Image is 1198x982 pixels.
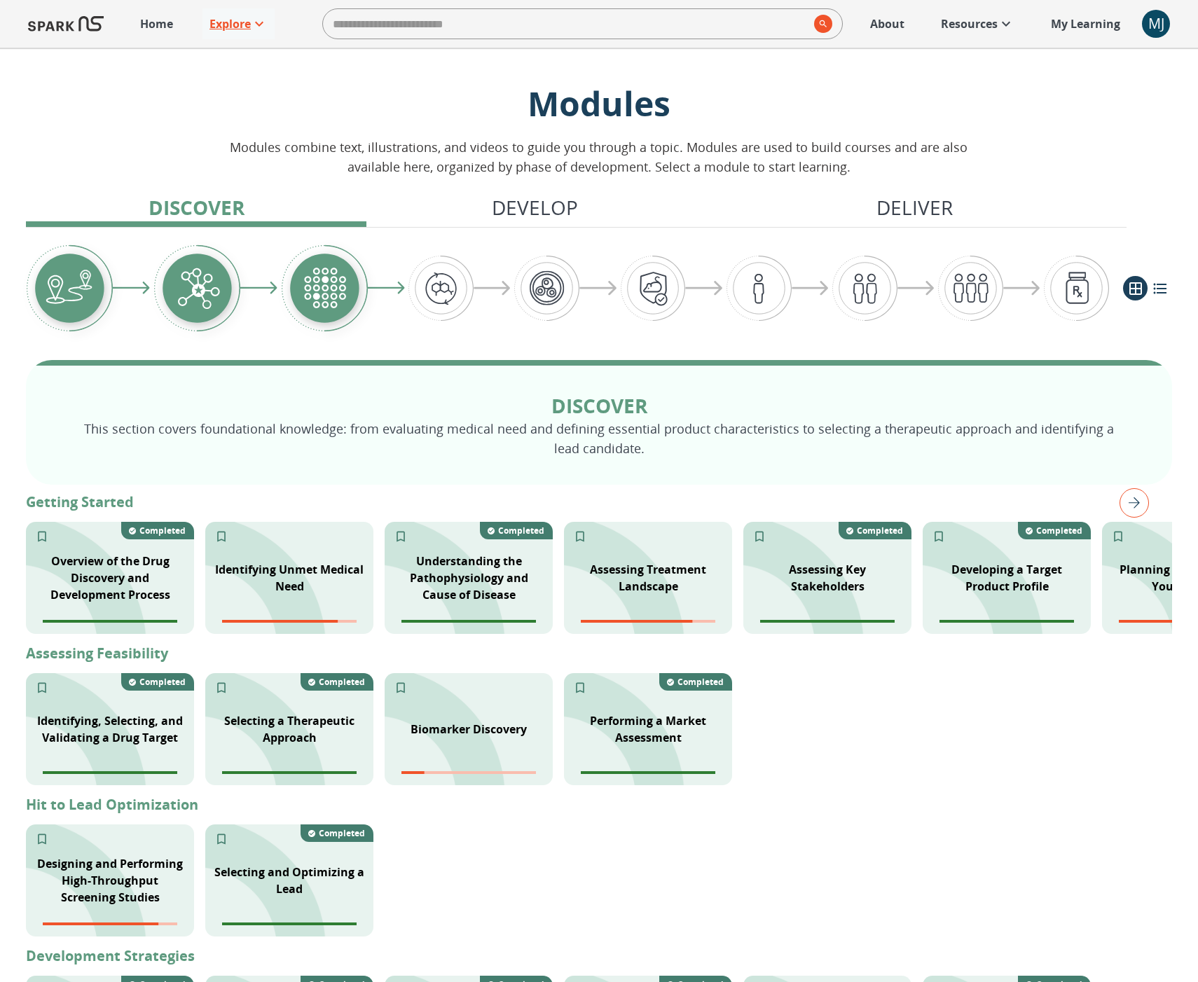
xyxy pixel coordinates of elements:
[205,673,373,785] div: Spark NS branding pattern
[401,771,536,774] span: Module completion progress of user
[35,832,49,846] svg: Add to My Learning
[319,827,365,839] p: Completed
[573,530,587,544] svg: Add to My Learning
[43,771,177,774] span: Module completion progress of user
[1051,15,1120,32] p: My Learning
[26,492,1172,513] p: Getting Started
[140,15,173,32] p: Home
[1003,281,1040,296] img: arrow-right
[202,8,275,39] a: Explore
[474,281,511,296] img: arrow-right
[133,8,180,39] a: Home
[1148,276,1172,300] button: list view
[214,712,365,746] p: Selecting a Therapeutic Approach
[1142,10,1170,38] div: MJ
[752,561,903,595] p: Assessing Key Stakeholders
[394,530,408,544] svg: Add to My Learning
[876,193,953,222] p: Deliver
[581,771,715,774] span: Module completion progress of user
[43,922,177,925] span: Module completion progress of user
[214,681,228,695] svg: Add to My Learning
[863,8,911,39] a: About
[149,193,245,222] p: Discover
[581,620,715,623] span: Module completion progress of user
[572,712,724,746] p: Performing a Market Assessment
[385,522,553,634] div: SPARK NS branding pattern
[857,525,903,537] p: Completed
[214,864,365,897] p: Selecting and Optimizing a Lead
[35,681,49,695] svg: Add to My Learning
[240,282,277,295] img: arrow-right
[34,553,186,603] p: Overview of the Drug Discovery and Development Process
[1111,530,1125,544] svg: Add to My Learning
[792,281,829,296] img: arrow-right
[35,530,49,544] svg: Add to My Learning
[564,673,732,785] div: SPARK NS branding pattern
[26,824,194,936] div: SPARK NS branding pattern
[26,946,1172,967] p: Development Strategies
[743,522,911,634] div: SPARK NS branding pattern
[222,771,357,774] span: Module completion progress of user
[931,561,1082,595] p: Developing a Target Product Profile
[808,9,832,39] button: search
[319,676,365,688] p: Completed
[934,8,1021,39] a: Resources
[26,643,1172,664] p: Assessing Feasibility
[139,676,186,688] p: Completed
[752,530,766,544] svg: Add to My Learning
[760,620,895,623] span: Module completion progress of user
[394,681,408,695] svg: Add to My Learning
[939,620,1074,623] span: Module completion progress of user
[34,712,186,746] p: Identifying, Selecting, and Validating a Drug Target
[205,824,373,936] div: SPARK NS branding pattern
[71,419,1127,458] p: This section covers foundational knowledge: from evaluating medical need and defining essential p...
[579,281,617,296] img: arrow-right
[897,281,935,296] img: arrow-right
[685,281,722,296] img: arrow-right
[34,855,186,906] p: Designing and Performing High-Throughput Screening Studies
[385,673,553,785] div: SPARK NS branding pattern
[139,525,186,537] p: Completed
[564,522,732,634] div: SPARK NS branding pattern
[26,794,1172,815] p: Hit to Lead Optimization
[226,81,971,126] p: Modules
[492,193,578,222] p: Develop
[393,553,544,603] p: Understanding the Pathophysiology and Cause of Disease
[205,522,373,634] div: SPARK NS branding pattern
[222,620,357,623] span: Module completion progress of user
[26,522,194,634] div: SPARK NS branding pattern
[1142,10,1170,38] button: account of current user
[498,525,544,537] p: Completed
[214,832,228,846] svg: Add to My Learning
[43,620,177,623] span: Module completion progress of user
[572,561,724,595] p: Assessing Treatment Landscape
[113,282,150,295] img: arrow-right
[28,7,104,41] img: Logo of SPARK at Stanford
[1123,276,1148,300] button: grid view
[677,676,724,688] p: Completed
[411,721,527,738] p: Biomarker Discovery
[1036,525,1082,537] p: Completed
[71,392,1127,419] p: Discover
[214,530,228,544] svg: Add to My Learning
[222,922,357,925] span: Module completion progress of user
[923,522,1091,634] div: SPARK NS branding pattern
[226,137,971,177] p: Modules combine text, illustrations, and videos to guide you through a topic. Modules are used to...
[870,15,904,32] p: About
[26,673,194,785] div: Dart hitting bullseye
[214,561,365,595] p: Identifying Unmet Medical Need
[401,620,536,623] span: Module completion progress of user
[941,15,998,32] p: Resources
[1114,483,1149,523] button: right
[1044,8,1128,39] a: My Learning
[209,15,251,32] p: Explore
[368,282,405,295] img: arrow-right
[26,244,1109,332] div: Graphic showing the progression through the Discover, Develop, and Deliver pipeline, highlighting...
[932,530,946,544] svg: Add to My Learning
[573,681,587,695] svg: Add to My Learning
